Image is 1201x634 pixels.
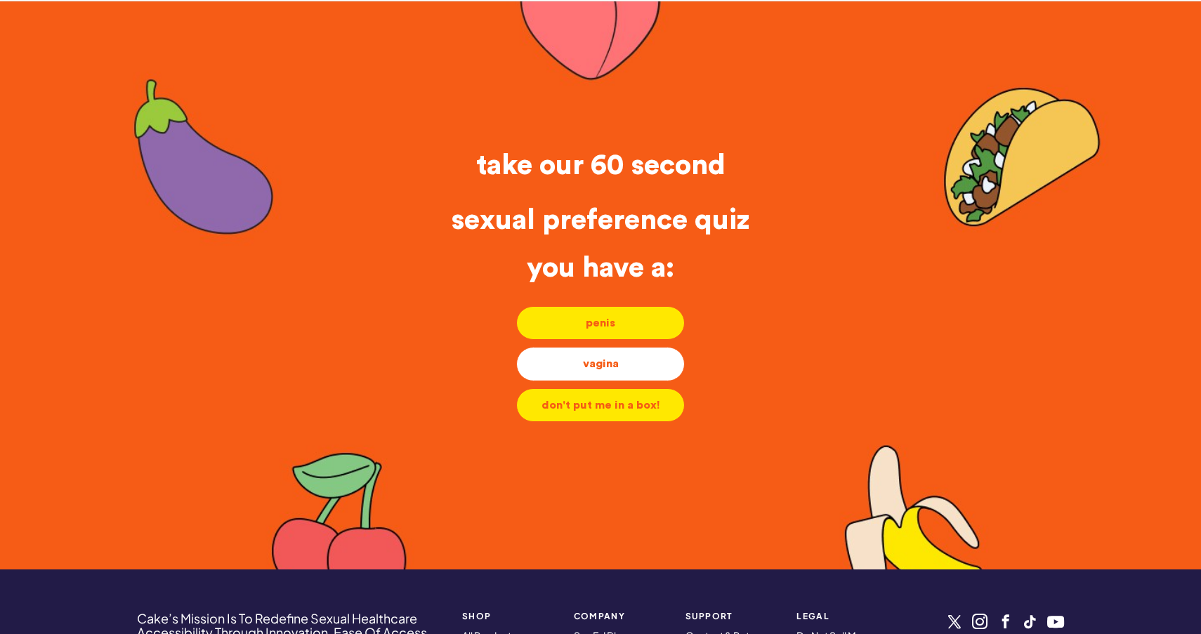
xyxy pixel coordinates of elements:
[685,612,780,621] strong: Support
[528,397,673,413] div: don't put me in a box!
[462,612,557,621] strong: SHOP
[574,612,669,621] strong: COMPANY
[528,315,673,331] div: penis
[248,204,953,251] div: sexual preference quiz
[248,251,953,285] div: you have a:
[528,356,673,371] div: vagina
[796,612,891,621] strong: Legal
[248,149,953,183] div: take our 60 second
